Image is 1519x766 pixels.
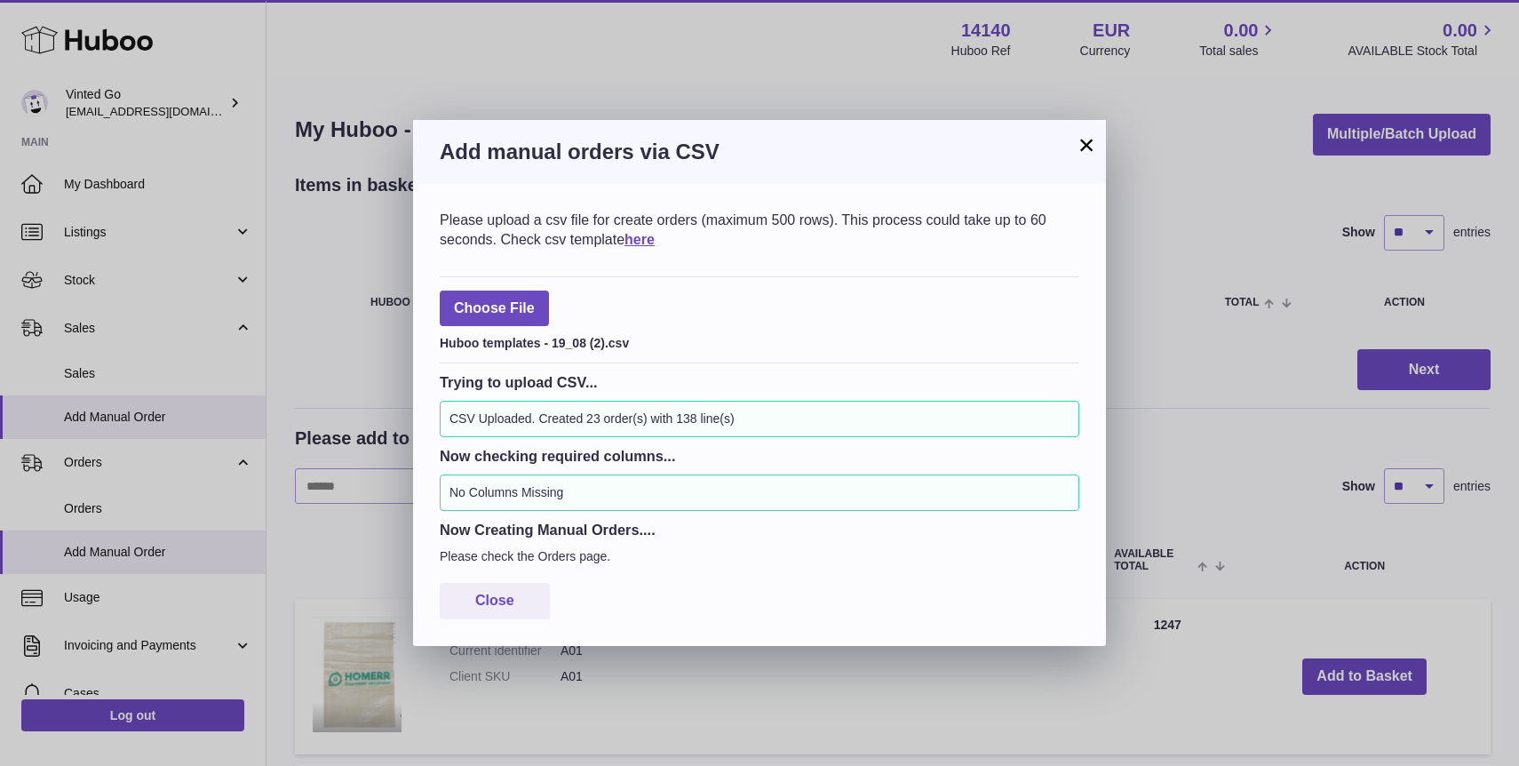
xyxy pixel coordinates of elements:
h3: Trying to upload CSV... [440,372,1079,392]
div: CSV Uploaded. Created 23 order(s) with 138 line(s) [440,401,1079,437]
button: × [1076,134,1097,156]
p: Please check the Orders page. [440,548,1079,565]
span: Choose File [440,291,549,327]
button: Close [440,583,550,619]
h3: Now Creating Manual Orders.... [440,520,1079,539]
h3: Now checking required columns... [440,446,1079,466]
h3: Add manual orders via CSV [440,138,1079,166]
a: here [624,232,655,247]
div: Please upload a csv file for create orders (maximum 500 rows). This process could take up to 60 s... [440,211,1079,249]
div: Huboo templates - 19_08 (2).csv [440,331,1079,352]
span: Close [475,593,514,608]
div: No Columns Missing [440,475,1079,511]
